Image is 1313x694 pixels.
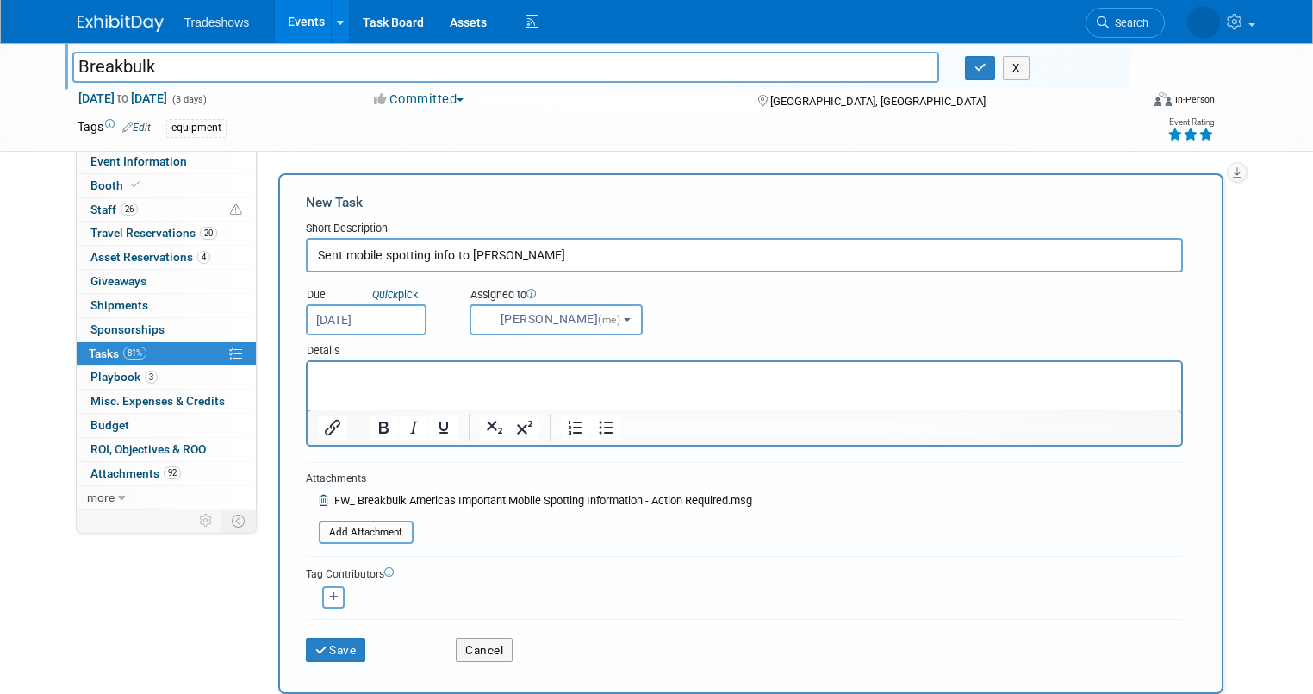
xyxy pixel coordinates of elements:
img: Kay Reynolds [1187,6,1220,39]
a: Shipments [77,294,256,317]
span: [DATE] [DATE] [78,91,168,106]
a: Tasks81% [77,342,256,366]
i: Quick [372,288,398,301]
span: Booth [90,178,143,192]
img: ExhibitDay [78,15,164,32]
a: Asset Reservations4 [77,246,256,269]
button: Numbered list [561,416,590,440]
span: Sponsorships [90,322,165,336]
span: Tasks [89,347,146,360]
span: Tradeshows [184,16,250,29]
div: Due [306,287,444,304]
td: Tags [78,118,151,138]
span: 26 [121,203,138,216]
span: to [115,91,131,105]
div: Event Format [1047,90,1215,116]
span: Asset Reservations [90,250,210,264]
span: 4 [197,251,210,264]
span: FW_ Breakbulk Americas Important Mobile Spotting Information - Action Required.msg [334,494,752,507]
img: Format-Inperson.png [1154,92,1172,106]
input: Name of task or a short description [306,238,1183,272]
a: Sponsorships [77,318,256,341]
span: [GEOGRAPHIC_DATA], [GEOGRAPHIC_DATA] [770,95,986,108]
div: Details [306,335,1183,360]
a: Giveaways [77,270,256,293]
a: Staff26 [77,198,256,222]
button: Save [306,638,366,662]
a: Budget [77,414,256,437]
a: Misc. Expenses & Credits [77,390,256,413]
a: Booth [77,174,256,197]
i: Booth reservation complete [131,180,140,190]
button: [PERSON_NAME](me) [470,304,643,335]
div: Short Description [306,221,1183,238]
a: ROI, Objectives & ROO [77,438,256,461]
div: Tag Contributors [306,564,1183,582]
span: (me) [598,314,620,326]
span: Playbook [90,370,158,384]
div: New Task [306,193,1183,212]
button: Cancel [456,638,513,662]
span: Staff [90,203,138,216]
div: Assigned to [470,287,669,304]
div: equipment [166,119,227,137]
span: Giveaways [90,274,146,288]
span: Attachments [90,466,181,480]
span: Budget [90,418,129,432]
div: Event Rating [1167,118,1214,127]
button: Italic [399,416,428,440]
span: 92 [164,466,181,479]
span: 3 [145,371,158,384]
a: Quickpick [369,287,421,302]
span: Potential Scheduling Conflict -- at least one attendee is tagged in another overlapping event. [230,203,242,218]
button: X [1003,56,1030,80]
span: Search [1109,16,1148,29]
button: Superscript [510,416,539,440]
div: Attachments [306,472,752,486]
button: Subscript [480,416,509,440]
a: Attachments92 [77,462,256,485]
a: Playbook3 [77,366,256,389]
span: 81% [123,347,146,360]
span: 20 [200,227,217,240]
iframe: Rich Text Area [308,362,1181,410]
button: Committed [368,91,470,109]
span: [PERSON_NAME] [482,312,624,326]
span: Travel Reservations [90,226,217,240]
span: Shipments [90,298,148,312]
input: Due Date [306,304,426,335]
a: Travel Reservations20 [77,222,256,245]
div: In-Person [1174,93,1215,106]
a: Search [1086,8,1165,38]
td: Toggle Event Tabs [221,510,256,532]
a: more [77,486,256,510]
button: Insert/edit link [318,416,347,440]
button: Bullet list [591,416,620,440]
span: (3 days) [171,94,207,105]
a: Event Information [77,150,256,173]
span: more [87,491,115,504]
td: Personalize Event Tab Strip [191,510,221,532]
button: Underline [429,416,458,440]
span: Misc. Expenses & Credits [90,394,225,408]
span: Event Information [90,154,187,168]
span: ROI, Objectives & ROO [90,442,206,456]
button: Bold [369,416,398,440]
a: Edit [122,122,151,134]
